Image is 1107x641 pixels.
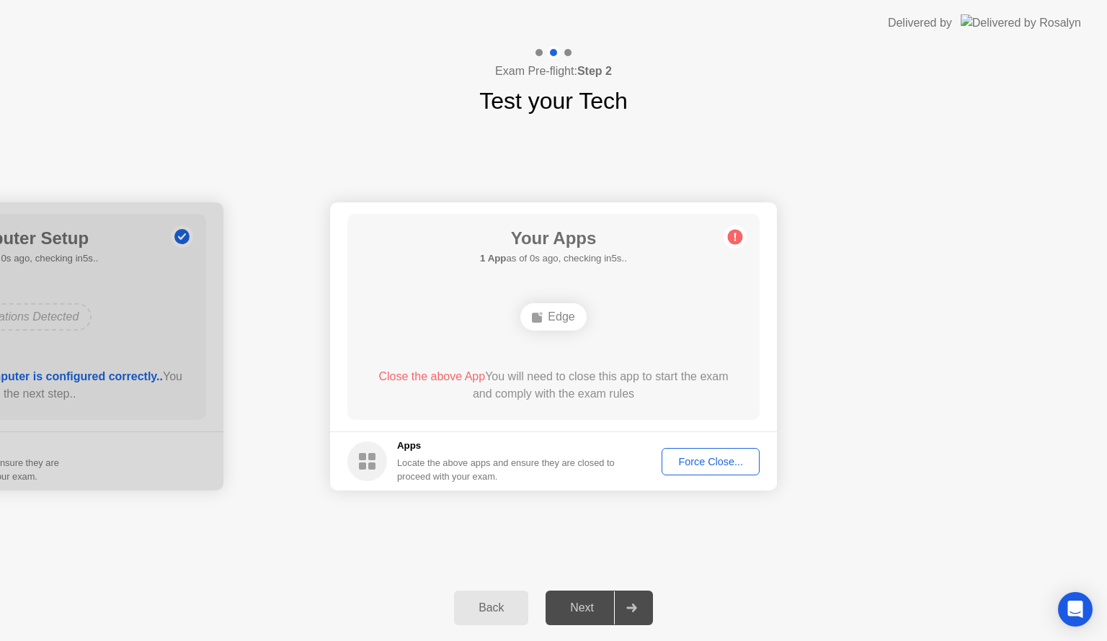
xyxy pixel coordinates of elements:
[397,456,615,483] div: Locate the above apps and ensure they are closed to proceed with your exam.
[961,14,1081,31] img: Delivered by Rosalyn
[550,601,614,614] div: Next
[397,439,615,453] h5: Apps
[378,370,485,382] span: Close the above App
[480,251,627,266] h5: as of 0s ago, checking in5s..
[577,65,612,77] b: Step 2
[1058,592,1093,627] div: Open Intercom Messenger
[454,591,528,625] button: Back
[667,456,755,467] div: Force Close...
[888,14,952,32] div: Delivered by
[546,591,653,625] button: Next
[662,448,760,475] button: Force Close...
[495,63,612,80] h4: Exam Pre-flight:
[368,368,739,403] div: You will need to close this app to start the exam and comply with the exam rules
[458,601,524,614] div: Back
[479,84,628,118] h1: Test your Tech
[480,225,627,251] h1: Your Apps
[520,303,586,331] div: Edge
[480,253,506,264] b: 1 App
